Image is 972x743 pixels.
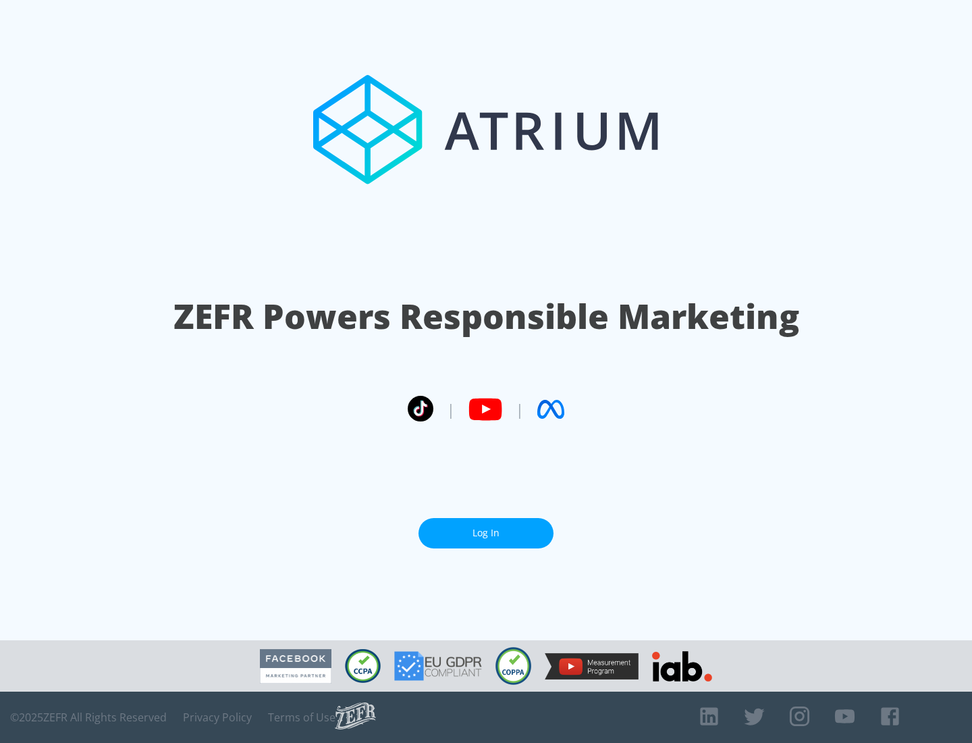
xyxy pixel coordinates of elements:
img: IAB [652,651,712,682]
span: © 2025 ZEFR All Rights Reserved [10,711,167,724]
a: Privacy Policy [183,711,252,724]
img: COPPA Compliant [495,647,531,685]
img: Facebook Marketing Partner [260,649,331,684]
h1: ZEFR Powers Responsible Marketing [173,293,799,340]
a: Terms of Use [268,711,335,724]
img: CCPA Compliant [345,649,381,683]
img: GDPR Compliant [394,651,482,681]
span: | [447,399,455,419]
span: | [516,399,524,419]
a: Log In [418,518,553,548]
img: YouTube Measurement Program [545,653,639,680]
